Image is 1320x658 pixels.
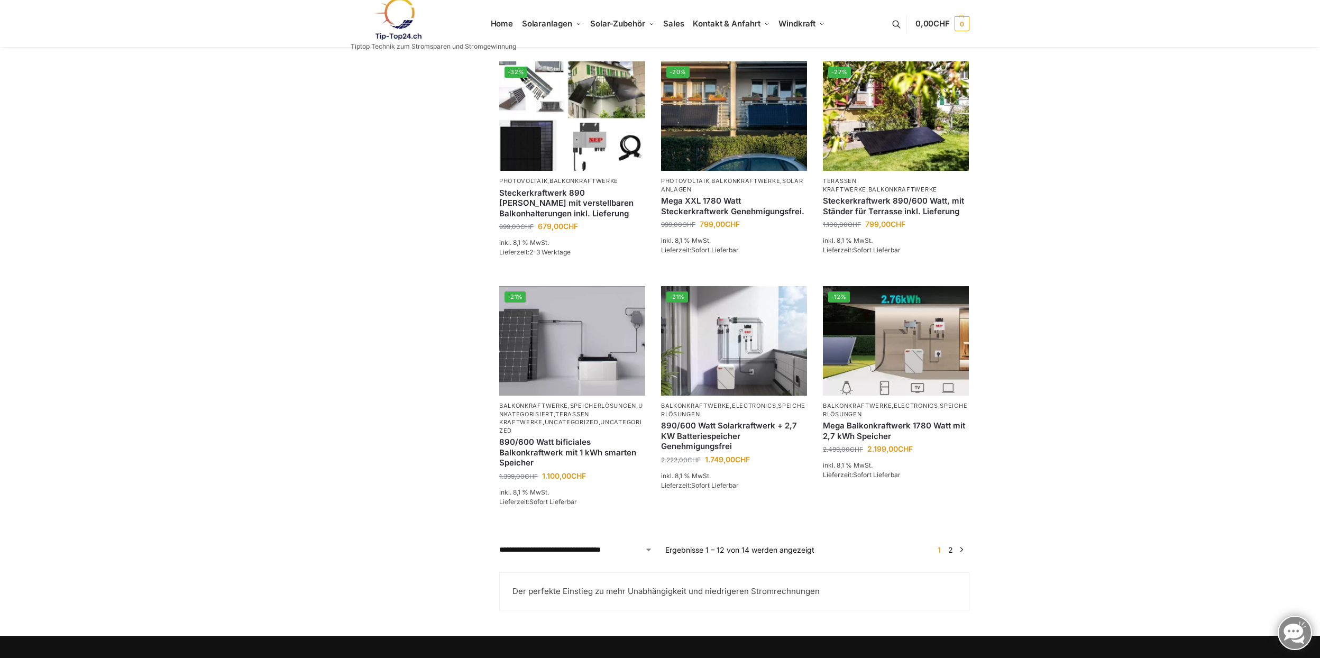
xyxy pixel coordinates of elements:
[735,455,750,464] span: CHF
[823,402,967,417] a: Speicherlösungen
[661,421,807,452] a: 890/600 Watt Solarkraftwerk + 2,7 KW Batteriespeicher Genehmigungsfrei
[823,246,901,254] span: Lieferzeit:
[499,418,642,434] a: Uncategorized
[499,223,534,231] bdi: 999,00
[545,418,599,426] a: Uncategorized
[499,410,589,426] a: Terassen Kraftwerke
[351,43,516,50] p: Tiptop Technik zum Stromsparen und Stromgewinnung
[725,220,740,229] span: CHF
[661,196,807,216] a: Mega XXL 1780 Watt Steckerkraftwerk Genehmigungsfrei.
[891,220,905,229] span: CHF
[661,456,701,464] bdi: 2.222,00
[570,402,636,409] a: Speicherlösungen
[661,177,803,193] a: Solaranlagen
[850,445,863,453] span: CHF
[563,222,578,231] span: CHF
[665,544,814,555] p: Ergebnisse 1 – 12 von 14 werden angezeigt
[499,248,571,256] span: Lieferzeit:
[499,177,645,185] p: ,
[529,248,571,256] span: 2-3 Werktage
[661,471,807,481] p: inkl. 8,1 % MwSt.
[915,8,969,40] a: 0,00CHF 0
[823,61,969,171] img: Steckerkraftwerk 890/600 Watt, mit Ständer für Terrasse inkl. Lieferung
[778,19,815,29] span: Windkraft
[823,402,892,409] a: Balkonkraftwerke
[682,221,695,229] span: CHF
[529,498,577,506] span: Sofort Lieferbar
[933,19,950,29] span: CHF
[499,402,645,435] p: , , , , ,
[823,402,969,418] p: , ,
[868,186,937,193] a: Balkonkraftwerke
[823,461,969,470] p: inkl. 8,1 % MwSt.
[661,402,807,418] p: , ,
[865,220,905,229] bdi: 799,00
[661,61,807,171] img: 2 Balkonkraftwerke
[691,481,739,489] span: Sofort Lieferbar
[823,177,866,193] a: Terassen Kraftwerke
[525,472,538,480] span: CHF
[499,238,645,248] p: inkl. 8,1 % MwSt.
[512,586,956,598] p: Der perfekte Einstieg zu mehr Unabhängigkeit und niedrigeren Stromrechnungen
[732,402,776,409] a: Electronics
[661,402,730,409] a: Balkonkraftwerke
[848,221,861,229] span: CHF
[661,402,805,417] a: Speicherlösungen
[661,286,807,396] img: Steckerkraftwerk mit 2,7kwh-Speicher
[853,246,901,254] span: Sofort Lieferbar
[499,488,645,497] p: inkl. 8,1 % MwSt.
[663,19,684,29] span: Sales
[711,177,780,185] a: Balkonkraftwerke
[661,246,739,254] span: Lieferzeit:
[499,498,577,506] span: Lieferzeit:
[935,545,943,554] span: Seite 1
[946,545,956,554] a: Seite 2
[958,544,966,555] a: →
[522,19,572,29] span: Solaranlagen
[538,222,578,231] bdi: 679,00
[499,177,547,185] a: Photovoltaik
[499,402,643,417] a: Unkategorisiert
[499,188,645,219] a: Steckerkraftwerk 890 Watt mit verstellbaren Balkonhalterungen inkl. Lieferung
[542,471,586,480] bdi: 1.100,00
[823,221,861,229] bdi: 1.100,00
[661,221,695,229] bdi: 999,00
[823,445,863,453] bdi: 2.499,00
[499,402,568,409] a: Balkonkraftwerke
[661,177,807,194] p: , ,
[661,236,807,245] p: inkl. 8,1 % MwSt.
[549,177,618,185] a: Balkonkraftwerke
[691,246,739,254] span: Sofort Lieferbar
[499,286,645,396] a: -21%ASE 1000 Batteriespeicher
[520,223,534,231] span: CHF
[823,421,969,441] a: Mega Balkonkraftwerk 1780 Watt mit 2,7 kWh Speicher
[823,196,969,216] a: Steckerkraftwerk 890/600 Watt, mit Ständer für Terrasse inkl. Lieferung
[931,544,969,555] nav: Produkt-Seitennummerierung
[853,471,901,479] span: Sofort Lieferbar
[898,444,913,453] span: CHF
[867,444,913,453] bdi: 2.199,00
[661,61,807,171] a: -20%2 Balkonkraftwerke
[823,286,969,396] img: Solaranlage mit 2,7 KW Batteriespeicher Genehmigungsfrei
[499,61,645,171] img: 860 Watt Komplett mit Balkonhalterung
[661,286,807,396] a: -21%Steckerkraftwerk mit 2,7kwh-Speicher
[823,236,969,245] p: inkl. 8,1 % MwSt.
[499,286,645,396] img: ASE 1000 Batteriespeicher
[499,544,653,555] select: Shop-Reihenfolge
[661,481,739,489] span: Lieferzeit:
[499,472,538,480] bdi: 1.399,00
[955,16,969,31] span: 0
[700,220,740,229] bdi: 799,00
[590,19,645,29] span: Solar-Zubehör
[693,19,760,29] span: Kontakt & Anfahrt
[499,61,645,171] a: -32%860 Watt Komplett mit Balkonhalterung
[823,286,969,396] a: -12%Solaranlage mit 2,7 KW Batteriespeicher Genehmigungsfrei
[823,177,969,194] p: ,
[571,471,586,480] span: CHF
[823,61,969,171] a: -27%Steckerkraftwerk 890/600 Watt, mit Ständer für Terrasse inkl. Lieferung
[705,455,750,464] bdi: 1.749,00
[661,177,709,185] a: Photovoltaik
[915,19,950,29] span: 0,00
[499,437,645,468] a: 890/600 Watt bificiales Balkonkraftwerk mit 1 kWh smarten Speicher
[823,471,901,479] span: Lieferzeit:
